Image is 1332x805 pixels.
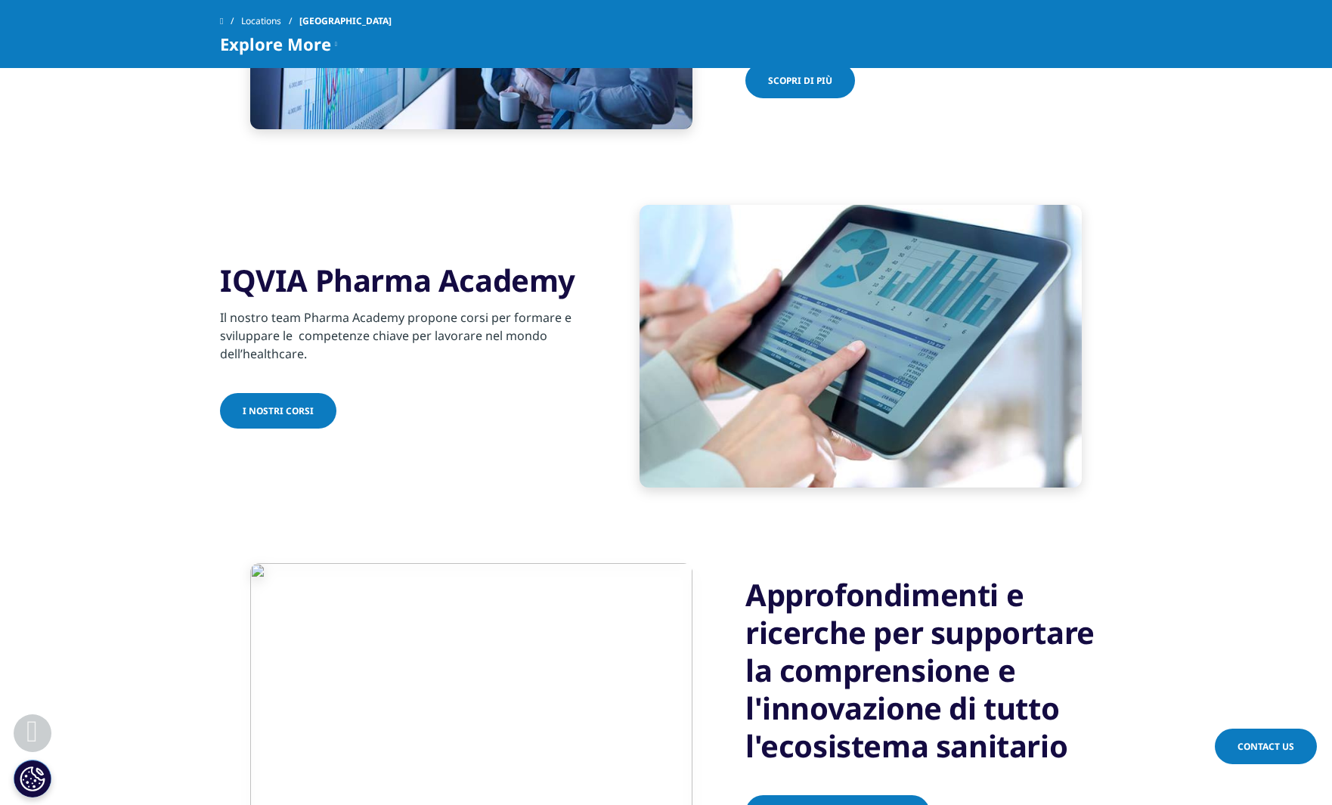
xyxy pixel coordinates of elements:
[299,8,392,35] span: [GEOGRAPHIC_DATA]
[220,35,331,53] span: Explore More
[243,404,314,417] span: I nostri corsi
[220,262,587,299] h3: IQVIA Pharma Academy
[768,74,832,87] span: Scopri di più
[1215,729,1317,764] a: Contact Us
[745,63,855,98] a: Scopri di più
[220,393,336,429] a: I nostri corsi
[220,299,587,363] div: Il nostro team Pharma Academy propone corsi per formare e sviluppare le competenze chiave per lav...
[1238,740,1294,753] span: Contact Us
[745,576,1112,765] h3: Approfondimenti e ricerche per supportare la comprensione e l'innovazione di tutto l'ecosistema s...
[14,760,51,797] button: Impostazioni cookie
[241,8,299,35] a: Locations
